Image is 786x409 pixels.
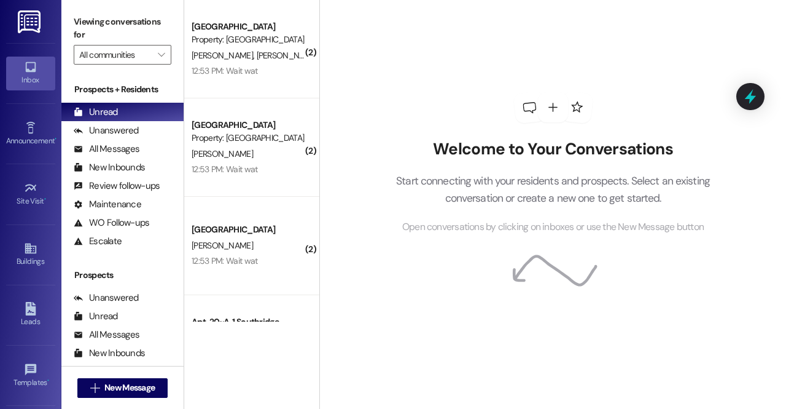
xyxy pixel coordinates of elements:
[158,50,165,60] i: 
[6,178,55,211] a: Site Visit •
[74,198,141,211] div: Maintenance
[74,106,118,119] div: Unread
[378,140,729,159] h2: Welcome to Your Conversations
[74,161,145,174] div: New Inbounds
[192,148,253,159] span: [PERSON_NAME]
[378,172,729,207] p: Start connecting with your residents and prospects. Select an existing conversation or create a n...
[402,220,704,235] span: Open conversations by clicking on inboxes or use the New Message button
[192,316,305,328] div: Apt. 20~A, 1 Southridge
[74,124,139,137] div: Unanswered
[192,20,305,33] div: [GEOGRAPHIC_DATA]
[6,238,55,271] a: Buildings
[90,383,99,393] i: 
[79,45,152,65] input: All communities
[192,33,305,46] div: Property: [GEOGRAPHIC_DATA]
[192,223,305,236] div: [GEOGRAPHIC_DATA]
[18,10,43,33] img: ResiDesk Logo
[74,328,139,341] div: All Messages
[192,132,305,145] div: Property: [GEOGRAPHIC_DATA]
[257,50,322,61] span: [PERSON_NAME]
[74,12,171,45] label: Viewing conversations for
[192,50,257,61] span: [PERSON_NAME]
[47,376,49,385] span: •
[55,135,56,143] span: •
[192,65,257,76] div: 12:53 PM: Wait wat
[77,378,168,398] button: New Message
[74,216,149,229] div: WO Follow-ups
[192,255,257,266] div: 12:53 PM: Wait wat
[74,310,118,323] div: Unread
[74,347,145,360] div: New Inbounds
[74,180,160,193] div: Review follow-ups
[74,235,122,248] div: Escalate
[104,381,155,394] span: New Message
[61,83,184,96] div: Prospects + Residents
[74,143,139,156] div: All Messages
[192,164,257,175] div: 12:53 PM: Wait wat
[61,269,184,282] div: Prospects
[6,359,55,392] a: Templates •
[192,119,305,132] div: [GEOGRAPHIC_DATA]
[74,292,139,304] div: Unanswered
[6,57,55,90] a: Inbox
[44,195,46,204] span: •
[6,298,55,332] a: Leads
[192,240,253,251] span: [PERSON_NAME]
